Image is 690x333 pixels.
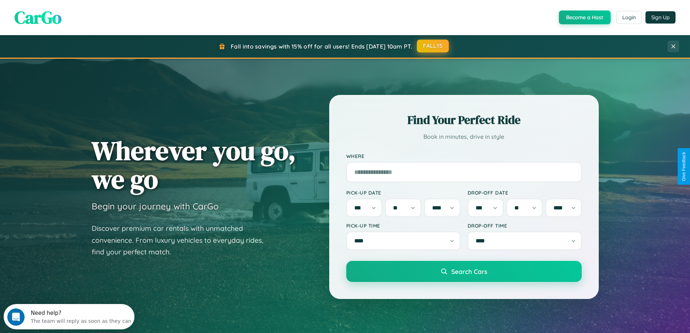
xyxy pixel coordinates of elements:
[468,222,582,229] label: Drop-off Time
[681,152,686,181] div: Give Feedback
[92,222,273,258] p: Discover premium car rentals with unmatched convenience. From luxury vehicles to everyday rides, ...
[92,136,296,193] h1: Wherever you go, we go
[14,5,62,29] span: CarGo
[3,3,135,23] div: Open Intercom Messenger
[27,6,128,12] div: Need help?
[417,39,449,53] button: FALL15
[27,12,128,20] div: The team will reply as soon as they can
[231,43,412,50] span: Fall into savings with 15% off for all users! Ends [DATE] 10am PT.
[451,267,487,275] span: Search Cars
[616,11,642,24] button: Login
[7,308,25,326] iframe: Intercom live chat
[346,222,460,229] label: Pick-up Time
[346,132,582,142] p: Book in minutes, drive in style
[346,190,460,196] label: Pick-up Date
[468,190,582,196] label: Drop-off Date
[346,261,582,282] button: Search Cars
[346,153,582,159] label: Where
[346,112,582,128] h2: Find Your Perfect Ride
[4,304,134,329] iframe: Intercom live chat discovery launcher
[559,11,611,24] button: Become a Host
[92,201,219,212] h3: Begin your journey with CarGo
[645,11,676,24] button: Sign Up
